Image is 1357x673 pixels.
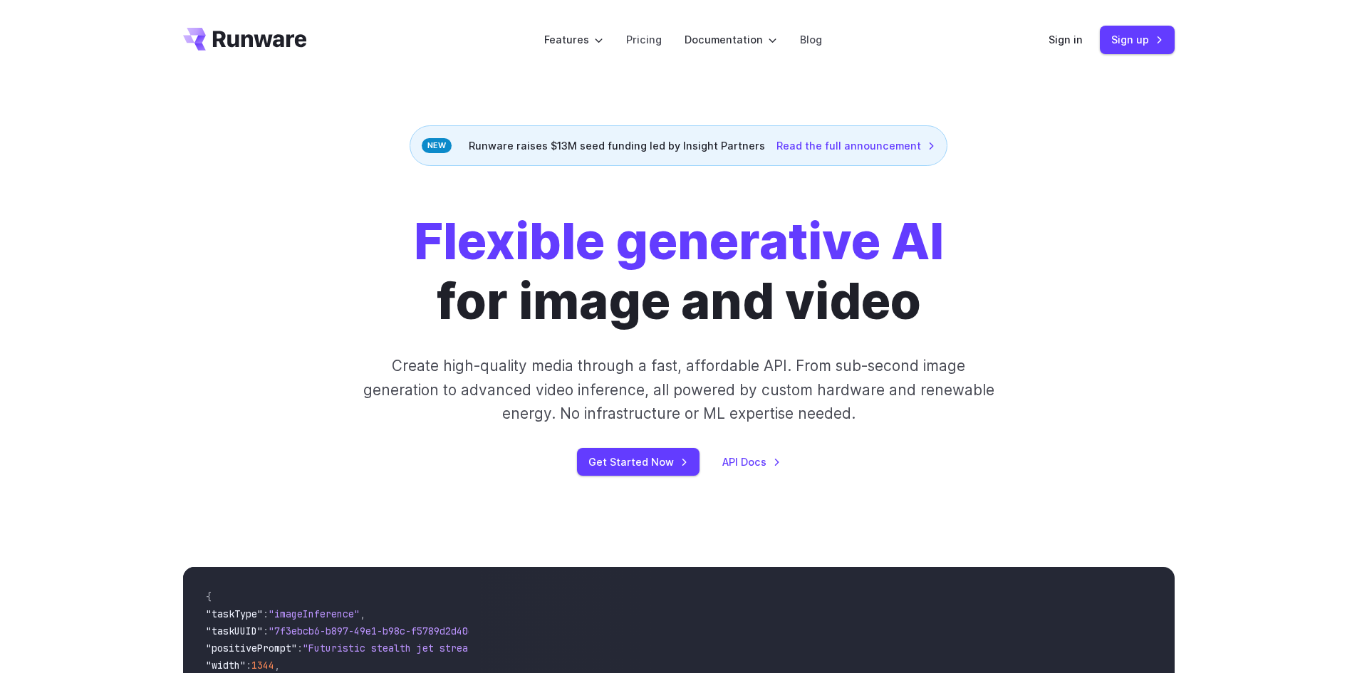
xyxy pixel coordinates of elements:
span: "positivePrompt" [206,642,297,654]
span: , [360,607,365,620]
div: Runware raises $13M seed funding led by Insight Partners [410,125,947,166]
span: : [263,607,269,620]
span: , [274,659,280,672]
a: Sign in [1049,31,1083,48]
span: { [206,590,212,603]
span: "Futuristic stealth jet streaking through a neon-lit cityscape with glowing purple exhaust" [303,642,821,654]
a: Go to / [183,28,307,51]
a: Get Started Now [577,448,700,476]
a: Read the full announcement [776,137,935,154]
label: Features [544,31,603,48]
span: "taskUUID" [206,625,263,637]
span: : [263,625,269,637]
h1: for image and video [414,212,944,331]
span: : [246,659,251,672]
span: "width" [206,659,246,672]
span: "taskType" [206,607,263,620]
a: Blog [800,31,822,48]
span: : [297,642,303,654]
label: Documentation [685,31,777,48]
span: 1344 [251,659,274,672]
strong: Flexible generative AI [414,211,944,271]
span: "7f3ebcb6-b897-49e1-b98c-f5789d2d40d7" [269,625,485,637]
a: Pricing [626,31,662,48]
a: API Docs [722,454,781,470]
span: "imageInference" [269,607,360,620]
p: Create high-quality media through a fast, affordable API. From sub-second image generation to adv... [361,354,996,425]
a: Sign up [1100,26,1175,53]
